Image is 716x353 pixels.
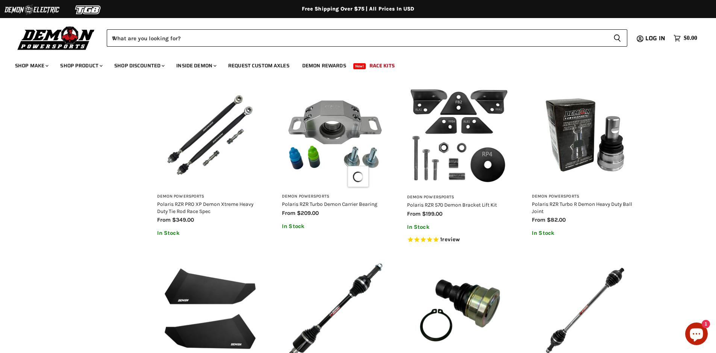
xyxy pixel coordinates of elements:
[642,35,670,42] a: Log in
[157,230,263,236] p: In Stock
[282,210,295,216] span: from
[407,210,421,217] span: from
[683,323,710,347] inbox-online-store-chat: Shopify online store chat
[15,24,97,51] img: Demon Powersports
[171,58,221,73] a: Inside Demon
[442,236,460,243] span: review
[364,58,400,73] a: Race Kits
[297,210,319,216] span: $209.00
[157,216,171,223] span: from
[440,236,460,243] span: 1 reviews
[297,58,352,73] a: Demon Rewards
[58,6,659,12] div: Free Shipping Over $75 | All Prices In USD
[407,202,497,208] a: Polaris RZR 570 Demon Bracket Lift Kit
[109,58,169,73] a: Shop Discounted
[9,55,695,73] ul: Main menu
[282,223,388,230] p: In Stock
[547,216,566,223] span: $82.00
[532,201,632,214] a: Polaris RZR Turbo R Demon Heavy Duty Ball Joint
[223,58,295,73] a: Request Custom Axles
[4,3,60,17] img: Demon Electric Logo 2
[282,201,377,207] a: Polaris RZR Turbo Demon Carrier Bearing
[157,82,263,188] img: Polaris RZR PRO XP Demon Xtreme Heavy Duty Tie Rod Race Spec
[157,201,253,214] a: Polaris RZR PRO XP Demon Xtreme Heavy Duty Tie Rod Race Spec
[9,58,53,73] a: Shop Make
[532,216,545,223] span: from
[282,82,388,188] img: Polaris RZR Turbo Demon Carrier Bearing
[353,63,366,69] span: New!
[407,82,513,189] img: Polaris RZR 570 Demon Bracket Lift Kit
[607,29,627,47] button: Search
[282,194,388,199] h3: Demon Powersports
[532,230,638,236] p: In Stock
[532,194,638,199] h3: Demon Powersports
[172,216,194,223] span: $349.00
[107,29,627,47] form: Product
[60,3,117,17] img: TGB Logo 2
[645,33,665,43] span: Log in
[407,224,513,230] p: In Stock
[422,210,442,217] span: $199.00
[532,82,638,188] img: Polaris RZR Turbo R Demon Heavy Duty Ball Joint
[670,33,701,44] a: $0.00
[107,29,607,47] input: When autocomplete results are available use up and down arrows to review and enter to select
[54,58,107,73] a: Shop Product
[407,195,513,200] h3: Demon Powersports
[157,194,263,199] h3: Demon Powersports
[407,236,513,244] span: Rated 5.0 out of 5 stars 1 reviews
[684,35,697,42] span: $0.00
